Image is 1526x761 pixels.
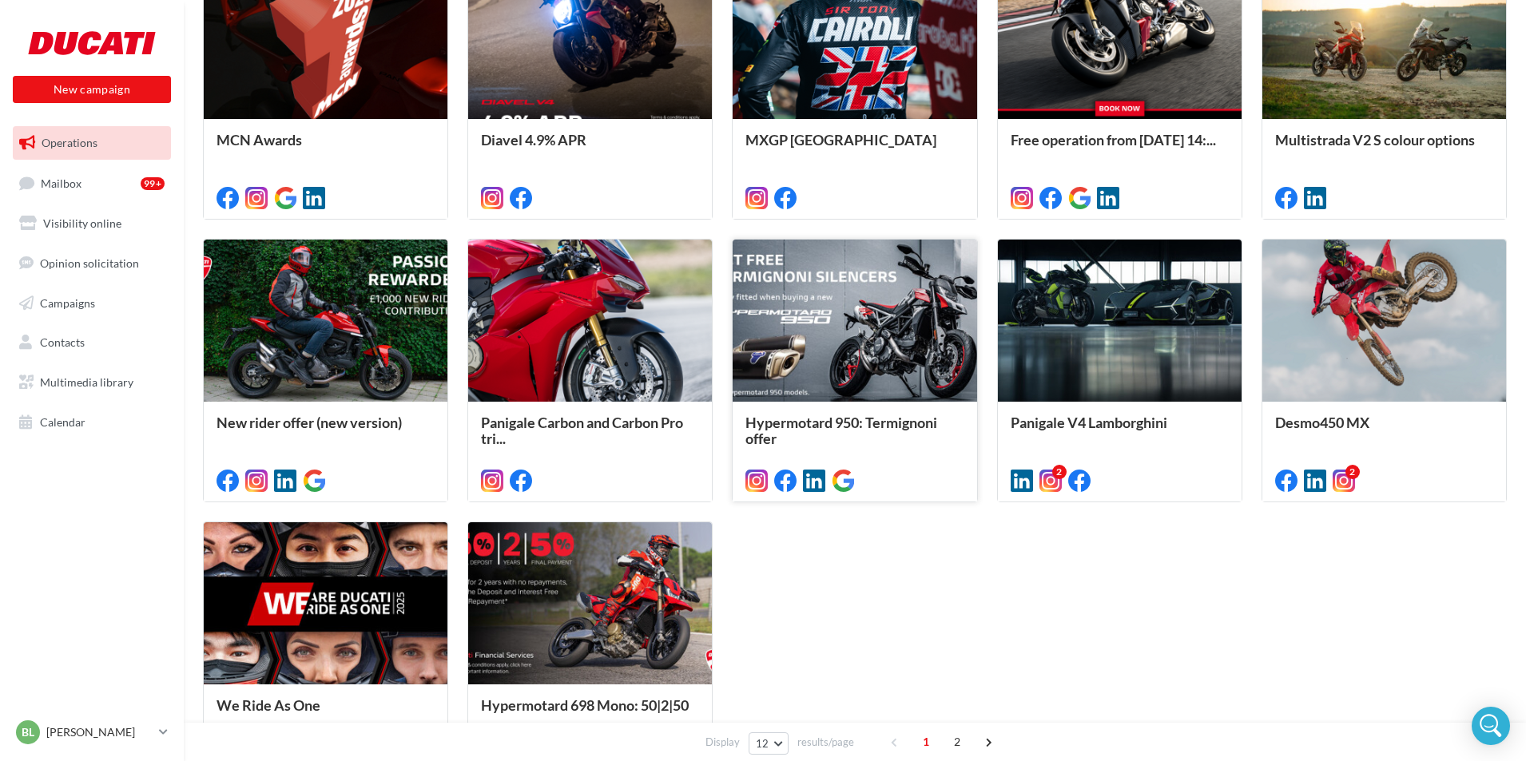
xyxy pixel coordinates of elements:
[749,732,789,755] button: 12
[40,256,139,270] span: Opinion solicitation
[1472,707,1510,745] div: Open Intercom Messenger
[217,696,320,714] span: We Ride As One
[40,415,85,429] span: Calendar
[10,366,174,399] a: Multimedia library
[43,216,121,230] span: Visibility online
[913,729,939,755] span: 1
[10,326,174,359] a: Contacts
[141,177,165,190] div: 99+
[13,76,171,103] button: New campaign
[756,737,769,750] span: 12
[1345,465,1360,479] div: 2
[10,126,174,160] a: Operations
[1011,131,1216,149] span: Free operation from [DATE] 14:...
[40,335,85,349] span: Contacts
[40,295,95,309] span: Campaigns
[1275,414,1369,431] span: Desmo450 MX
[41,176,81,189] span: Mailbox
[22,724,34,740] span: BL
[10,166,174,200] a: Mailbox99+
[944,729,970,755] span: 2
[10,287,174,320] a: Campaigns
[797,735,854,750] span: results/page
[10,406,174,439] a: Calendar
[10,247,174,280] a: Opinion solicitation
[13,717,171,747] a: BL [PERSON_NAME]
[705,735,740,750] span: Display
[10,207,174,240] a: Visibility online
[217,131,302,149] span: MCN Awards
[745,131,936,149] span: MXGP [GEOGRAPHIC_DATA]
[42,136,97,149] span: Operations
[46,724,153,740] p: [PERSON_NAME]
[745,414,937,447] span: Hypermotard 950: Termignoni offer
[1275,131,1475,149] span: Multistrada V2 S colour options
[1052,465,1067,479] div: 2
[481,131,586,149] span: Diavel 4.9% APR
[481,414,683,447] span: Panigale Carbon and Carbon Pro tri...
[40,375,133,389] span: Multimedia library
[217,414,402,431] span: New rider offer (new version)
[481,696,689,714] span: Hypermotard 698 Mono: 50|2|50
[1011,414,1167,431] span: Panigale V4 Lamborghini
